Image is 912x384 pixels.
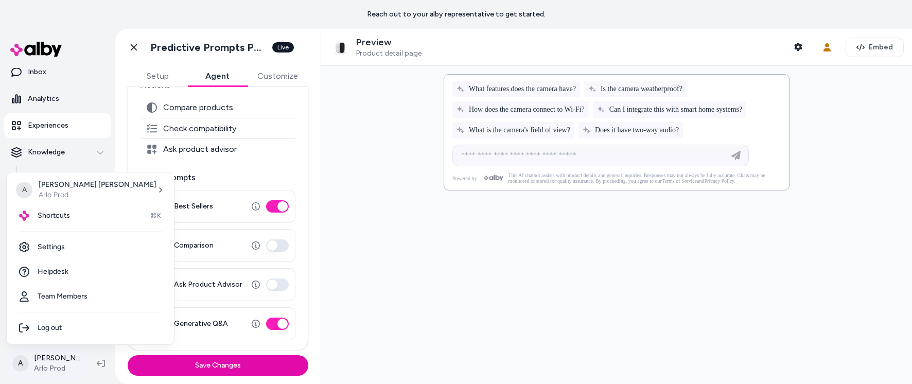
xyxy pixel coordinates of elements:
p: Arlo Prod [39,190,156,200]
div: Log out [11,316,170,340]
p: [PERSON_NAME] [PERSON_NAME] [39,180,156,190]
span: Helpdesk [38,267,68,277]
span: Shortcuts [38,211,70,221]
span: A [16,182,32,198]
a: Settings [11,235,170,259]
span: ⌘K [150,212,162,220]
a: Team Members [11,284,170,309]
img: alby Logo [19,211,29,221]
